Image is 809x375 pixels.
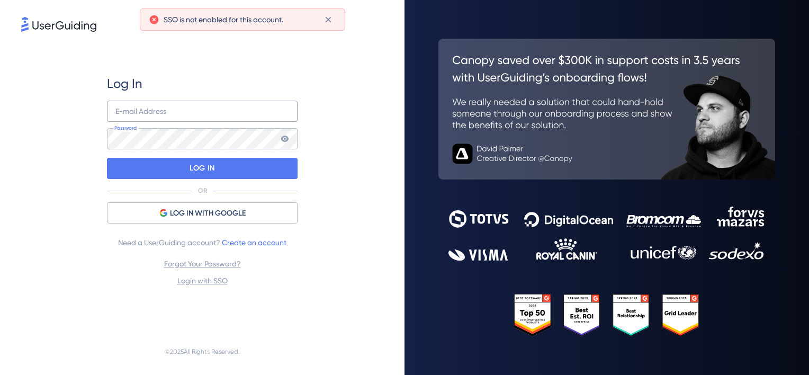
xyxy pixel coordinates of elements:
[21,17,96,32] img: 8faab4ba6bc7696a72372aa768b0286c.svg
[165,345,240,358] span: © 2025 All Rights Reserved.
[118,236,286,249] span: Need a UserGuiding account?
[107,75,142,92] span: Log In
[448,207,765,261] img: 9302ce2ac39453076f5bc0f2f2ca889b.svg
[198,186,207,195] p: OR
[164,260,241,268] a: Forgot Your Password?
[107,101,298,122] input: example@company.com
[438,39,775,180] img: 26c0aa7c25a843aed4baddd2b5e0fa68.svg
[514,294,699,336] img: 25303e33045975176eb484905ab012ff.svg
[170,207,246,220] span: LOG IN WITH GOOGLE
[222,238,286,247] a: Create an account
[164,13,283,26] span: SSO is not enabled for this account.
[177,276,228,285] a: Login with SSO
[190,160,214,177] p: LOG IN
